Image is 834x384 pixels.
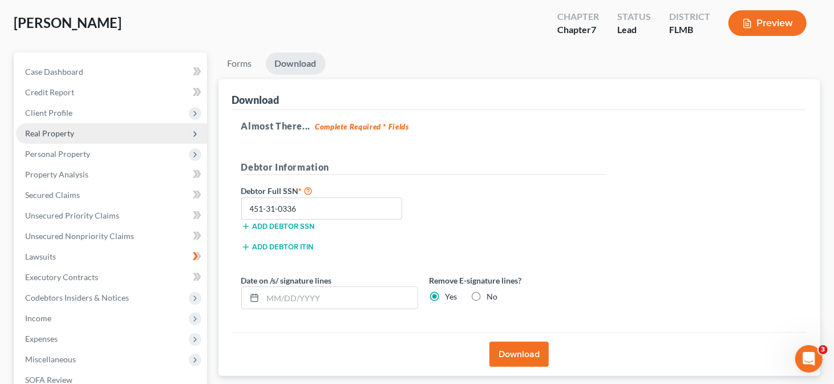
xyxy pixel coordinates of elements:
a: Download [266,52,326,75]
span: Unsecured Priority Claims [25,211,119,220]
span: Income [25,313,51,323]
label: Debtor Full SSN [236,184,424,197]
span: Lawsuits [25,252,56,261]
a: Credit Report [16,82,207,103]
div: Chapter [557,23,599,37]
span: Property Analysis [25,169,88,179]
div: District [669,10,710,23]
a: Unsecured Priority Claims [16,205,207,226]
a: Executory Contracts [16,267,207,288]
div: Chapter [557,10,599,23]
span: 7 [591,24,596,35]
label: Yes [446,291,458,302]
span: Secured Claims [25,190,80,200]
button: Add debtor ITIN [241,242,314,252]
a: Unsecured Nonpriority Claims [16,226,207,246]
strong: Complete Required * Fields [315,122,409,131]
span: Client Profile [25,108,72,118]
span: 3 [819,345,828,354]
a: Forms [218,52,261,75]
span: [PERSON_NAME] [14,14,122,31]
a: Case Dashboard [16,62,207,82]
button: Download [489,342,549,367]
span: Codebtors Insiders & Notices [25,293,129,302]
a: Property Analysis [16,164,207,185]
div: Status [617,10,651,23]
label: Date on /s/ signature lines [241,274,332,286]
span: Expenses [25,334,58,343]
button: Add debtor SSN [241,222,315,231]
h5: Almost There... [241,119,798,133]
div: FLMB [669,23,710,37]
input: MM/DD/YYYY [263,287,418,309]
span: Unsecured Nonpriority Claims [25,231,134,241]
span: Personal Property [25,149,90,159]
div: Download [232,93,280,107]
span: Case Dashboard [25,67,83,76]
label: No [487,291,498,302]
input: XXX-XX-XXXX [241,197,403,220]
span: Executory Contracts [25,272,98,282]
button: Preview [728,10,807,36]
h5: Debtor Information [241,160,606,175]
span: Credit Report [25,87,74,97]
span: Miscellaneous [25,354,76,364]
a: Secured Claims [16,185,207,205]
span: Real Property [25,128,74,138]
a: Lawsuits [16,246,207,267]
iframe: Intercom live chat [795,345,823,373]
div: Lead [617,23,651,37]
label: Remove E-signature lines? [430,274,606,286]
